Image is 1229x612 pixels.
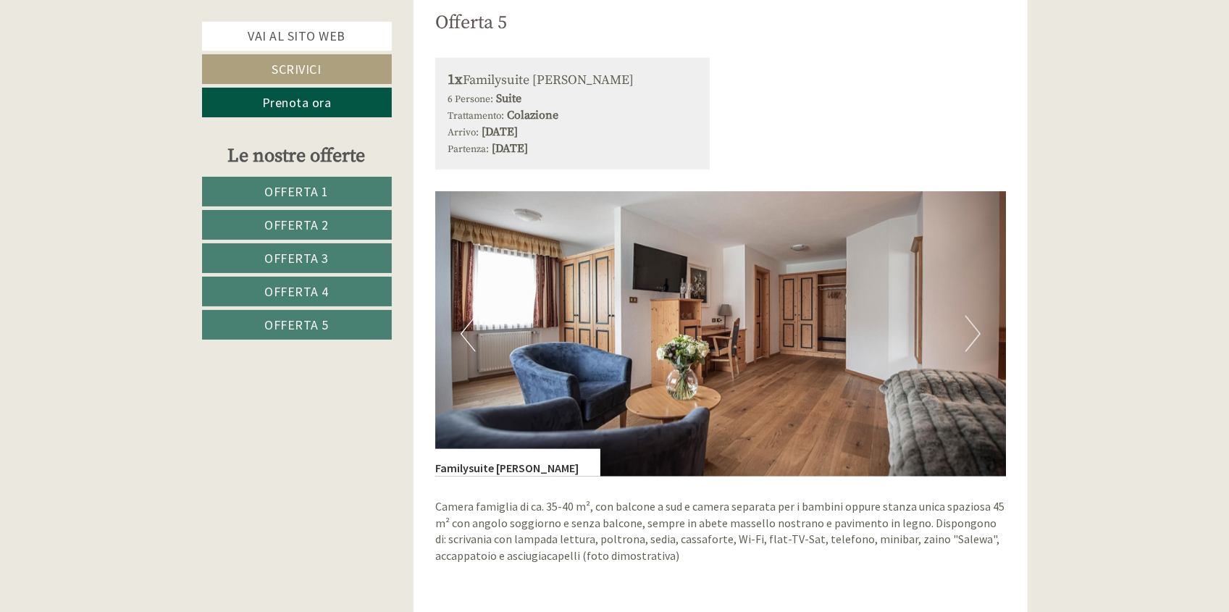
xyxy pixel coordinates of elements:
a: Prenota ora [202,88,392,117]
div: Familysuite [PERSON_NAME] [435,449,600,477]
div: Le nostre offerte [202,143,392,169]
span: Offerta 4 [264,283,329,300]
small: Trattamento: [448,110,504,122]
img: image [435,191,1006,477]
span: Offerta 2 [264,217,329,233]
div: Familysuite [PERSON_NAME] [448,70,697,91]
small: 6 Persone: [448,93,493,106]
b: Colazione [507,108,558,122]
span: Offerta 1 [264,183,329,200]
div: Offerta 5 [435,9,507,36]
a: Scrivici [202,54,392,84]
a: Vai al sito web [202,22,392,51]
button: Next [965,316,981,352]
span: Offerta 5 [264,317,329,333]
button: Previous [461,316,476,352]
b: 1x [448,71,463,89]
b: [DATE] [492,141,528,156]
span: Offerta 3 [264,250,329,267]
p: Camera famiglia di ca. 35-40 m², con balcone a sud e camera separata per i bambini oppure stanza ... [435,498,1006,564]
small: Partenza: [448,143,489,156]
b: Suite [496,91,521,106]
b: [DATE] [482,125,518,139]
small: Arrivo: [448,127,479,139]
